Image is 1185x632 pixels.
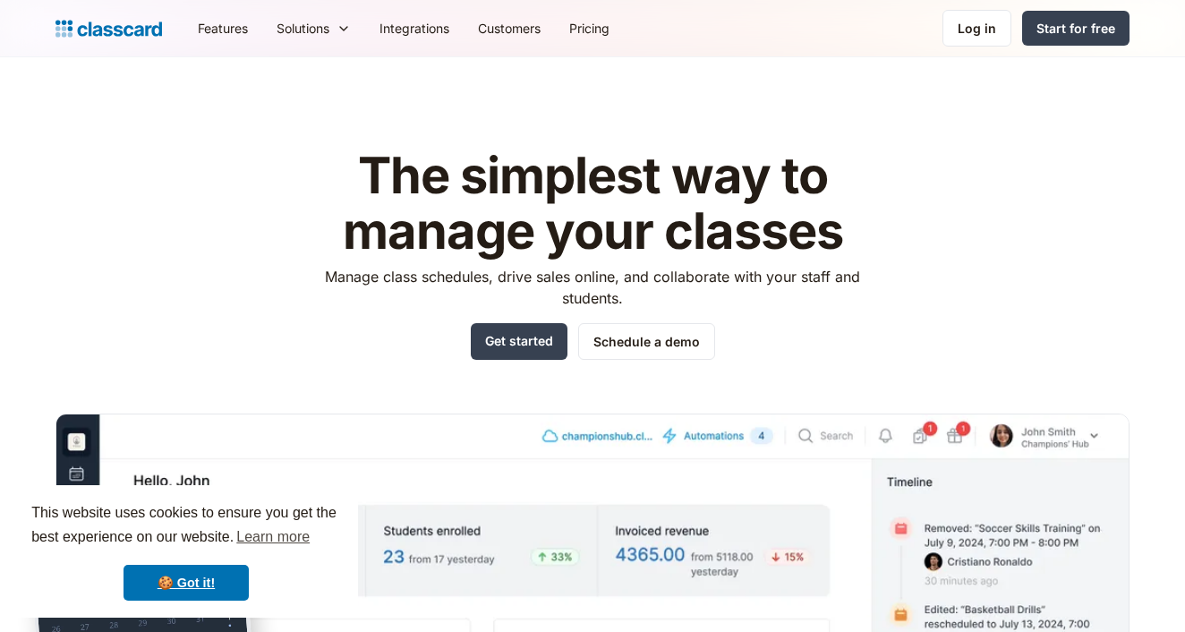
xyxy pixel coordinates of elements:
[1022,11,1130,46] a: Start for free
[958,19,996,38] div: Log in
[578,323,715,360] a: Schedule a demo
[309,149,877,259] h1: The simplest way to manage your classes
[464,8,555,48] a: Customers
[55,16,162,41] a: home
[365,8,464,48] a: Integrations
[277,19,329,38] div: Solutions
[31,502,341,551] span: This website uses cookies to ensure you get the best experience on our website.
[14,485,358,618] div: cookieconsent
[309,266,877,309] p: Manage class schedules, drive sales online, and collaborate with your staff and students.
[942,10,1011,47] a: Log in
[234,524,312,551] a: learn more about cookies
[555,8,624,48] a: Pricing
[124,565,249,601] a: dismiss cookie message
[183,8,262,48] a: Features
[471,323,567,360] a: Get started
[262,8,365,48] div: Solutions
[1036,19,1115,38] div: Start for free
